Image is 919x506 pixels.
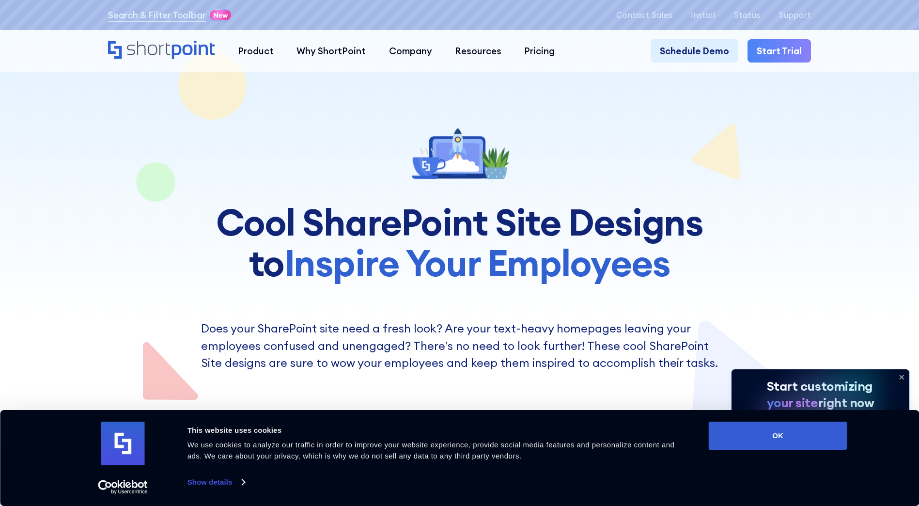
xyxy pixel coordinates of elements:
[524,44,555,58] div: Pricing
[226,39,285,62] a: Product
[651,39,738,62] a: Schedule Demo
[201,320,718,372] p: Does your SharePoint site need a fresh look? Are your text-heavy homepages leaving your employees...
[80,480,165,494] a: Usercentrics Cookiebot - opens in a new window
[101,422,145,465] img: logo
[238,44,274,58] div: Product
[108,8,206,22] a: Search & Filter Toolbar
[187,475,245,490] a: Show details
[779,10,811,19] a: Support
[389,44,432,58] div: Company
[187,425,687,436] div: This website uses cookies
[709,422,847,450] button: OK
[616,10,672,19] a: Contact Sales
[296,44,366,58] div: Why ShortPoint
[201,202,718,283] h1: Cool SharePoint Site Designs to
[284,239,670,286] span: Inspire Your Employees
[455,44,501,58] div: Resources
[443,39,513,62] a: Resources
[691,10,716,19] a: Install
[187,441,675,460] span: We use cookies to analyze our traffic in order to improve your website experience, provide social...
[748,39,811,62] a: Start Trial
[734,10,760,19] a: Status
[377,39,443,62] a: Company
[285,39,377,62] a: Why ShortPoint
[513,39,566,62] a: Pricing
[108,41,215,61] a: Home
